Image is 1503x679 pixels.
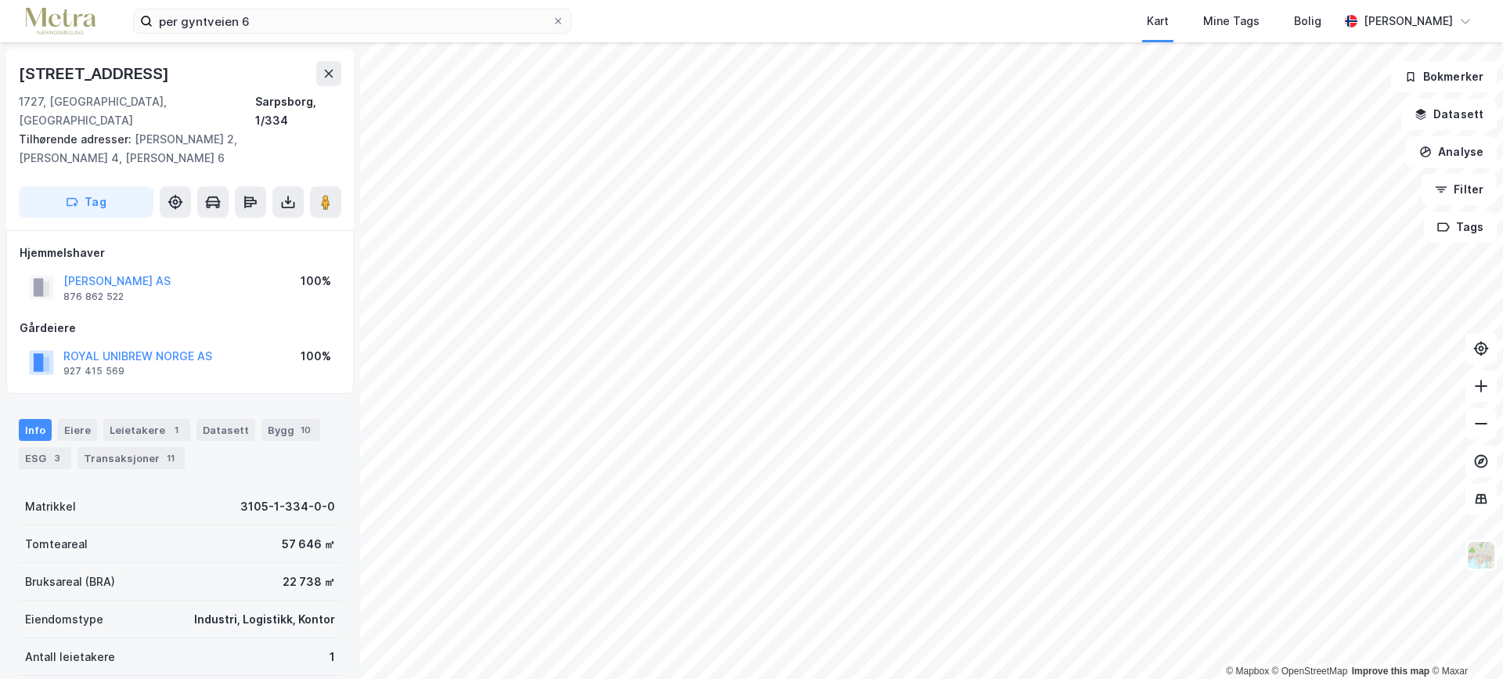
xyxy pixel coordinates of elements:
[19,92,255,130] div: 1727, [GEOGRAPHIC_DATA], [GEOGRAPHIC_DATA]
[1422,174,1497,205] button: Filter
[1352,666,1429,677] a: Improve this map
[49,450,65,466] div: 3
[255,92,341,130] div: Sarpsborg, 1/334
[153,9,552,33] input: Søk på adresse, matrikkel, gårdeiere, leietakere eller personer
[20,319,341,338] div: Gårdeiere
[301,272,331,291] div: 100%
[25,648,115,666] div: Antall leietakere
[301,347,331,366] div: 100%
[1226,666,1269,677] a: Mapbox
[282,535,335,554] div: 57 646 ㎡
[194,610,335,629] div: Industri, Logistikk, Kontor
[25,535,88,554] div: Tomteareal
[196,419,255,441] div: Datasett
[58,419,97,441] div: Eiere
[261,419,320,441] div: Bygg
[240,497,335,516] div: 3105-1-334-0-0
[63,365,124,377] div: 927 415 569
[168,422,184,438] div: 1
[103,419,190,441] div: Leietakere
[163,450,178,466] div: 11
[1425,604,1503,679] iframe: Chat Widget
[20,244,341,262] div: Hjemmelshaver
[1406,136,1497,168] button: Analyse
[77,447,185,469] div: Transaksjoner
[25,8,96,35] img: metra-logo.256734c3b2bbffee19d4.png
[1272,666,1348,677] a: OpenStreetMap
[297,422,314,438] div: 10
[1294,12,1321,31] div: Bolig
[19,132,135,146] span: Tilhørende adresser:
[25,610,103,629] div: Eiendomstype
[19,186,153,218] button: Tag
[330,648,335,666] div: 1
[1466,540,1496,570] img: Z
[1364,12,1453,31] div: [PERSON_NAME]
[1147,12,1169,31] div: Kart
[1391,61,1497,92] button: Bokmerker
[63,291,124,303] div: 876 862 522
[19,447,71,469] div: ESG
[19,130,329,168] div: [PERSON_NAME] 2, [PERSON_NAME] 4, [PERSON_NAME] 6
[1401,99,1497,130] button: Datasett
[1203,12,1260,31] div: Mine Tags
[1424,211,1497,243] button: Tags
[283,572,335,591] div: 22 738 ㎡
[25,572,115,591] div: Bruksareal (BRA)
[25,497,76,516] div: Matrikkel
[19,419,52,441] div: Info
[19,61,172,86] div: [STREET_ADDRESS]
[1425,604,1503,679] div: Kontrollprogram for chat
